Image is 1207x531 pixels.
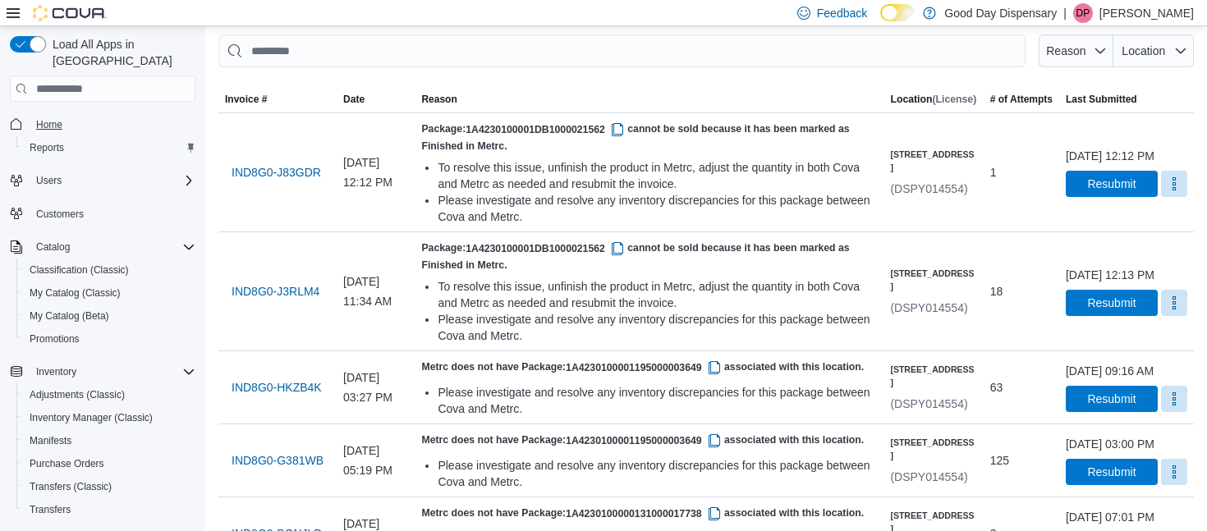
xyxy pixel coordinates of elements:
button: Reason [1039,34,1113,67]
button: Users [3,169,202,192]
span: 1A4230100001195000003649 [566,435,724,446]
span: Location (License) [890,93,976,106]
h6: [STREET_ADDRESS] [890,363,976,389]
span: Date [343,93,365,106]
span: Feedback [817,5,867,21]
span: IND8G0-J3RLM4 [232,283,319,300]
span: 18 [990,282,1003,301]
button: IND8G0-J3RLM4 [225,275,326,308]
button: IND8G0-G381WB [225,444,330,477]
span: Manifests [30,434,71,447]
a: Classification (Classic) [23,260,135,280]
div: [DATE] 11:34 AM [337,265,415,318]
div: To resolve this issue, unfinish the product in Metrc, adjust the quantity in both Cova and Metrc ... [438,159,877,192]
button: Inventory [30,362,83,382]
a: Home [30,115,69,135]
a: Inventory Manager (Classic) [23,408,159,428]
div: [DATE] 12:12 PM [337,146,415,199]
span: Reason [421,93,457,106]
a: Customers [30,204,90,224]
button: Purchase Orders [16,452,202,475]
button: Reports [16,136,202,159]
span: Adjustments (Classic) [30,388,125,401]
span: Transfers [23,500,195,520]
h6: [STREET_ADDRESS] [890,148,976,174]
h5: Location [890,93,976,106]
span: (License) [932,94,976,105]
span: Inventory [36,365,76,378]
h5: Package: cannot be sold because it has been marked as Finished in Metrc. [421,120,877,153]
span: Users [36,174,62,187]
button: Customers [3,202,202,226]
button: Adjustments (Classic) [16,383,202,406]
div: [DATE] 03:00 PM [1066,436,1154,452]
span: Catalog [30,237,195,257]
button: Transfers [16,498,202,521]
span: IND8G0-J83GDR [232,164,321,181]
div: Please investigate and resolve any inventory discrepancies for this package between Cova and Metrc. [438,457,877,490]
span: Location [1122,44,1165,57]
button: Invoice # [218,86,337,112]
button: More [1161,459,1187,485]
span: My Catalog (Classic) [30,286,121,300]
a: Promotions [23,329,86,349]
button: IND8G0-J83GDR [225,156,328,189]
span: Transfers [30,503,71,516]
button: Users [30,171,68,190]
p: Good Day Dispensary [944,3,1057,23]
a: Manifests [23,431,78,451]
button: My Catalog (Classic) [16,282,202,304]
span: Purchase Orders [23,454,195,474]
button: My Catalog (Beta) [16,304,202,327]
a: Transfers (Classic) [23,477,118,497]
div: [DATE] 09:16 AM [1066,363,1154,379]
p: [PERSON_NAME] [1099,3,1194,23]
button: Inventory Manager (Classic) [16,406,202,429]
span: Inventory Manager (Classic) [30,411,153,424]
span: 125 [990,451,1009,470]
button: Resubmit [1066,290,1158,316]
div: Please investigate and resolve any inventory discrepancies for this package between Cova and Metrc. [438,384,877,417]
input: Dark Mode [880,4,915,21]
button: Promotions [16,327,202,350]
button: Manifests [16,429,202,452]
span: Promotions [30,332,80,346]
span: Resubmit [1087,295,1136,311]
h5: Metrc does not have Package: associated with this location. [421,431,877,451]
span: Resubmit [1087,176,1136,192]
span: 1 [990,163,997,182]
h5: Package: cannot be sold because it has been marked as Finished in Metrc. [421,239,877,272]
a: Purchase Orders [23,454,111,474]
span: Last Submitted [1066,93,1137,106]
span: 1A4230100001DB1000021562 [466,124,627,135]
span: Catalog [36,240,70,254]
span: (DSPY014554) [890,397,967,410]
button: Resubmit [1066,386,1158,412]
div: [DATE] 05:19 PM [337,434,415,487]
button: Date [337,86,415,112]
a: Transfers [23,500,77,520]
span: Reports [30,141,64,154]
span: Transfers (Classic) [23,477,195,497]
span: Adjustments (Classic) [23,385,195,405]
span: Customers [30,204,195,224]
div: [DATE] 12:13 PM [1066,267,1154,283]
button: Catalog [30,237,76,257]
div: Please investigate and resolve any inventory discrepancies for this package between Cova and Metrc. [438,311,877,344]
button: Catalog [3,236,202,259]
span: My Catalog (Beta) [30,309,109,323]
div: [DATE] 03:27 PM [337,361,415,414]
span: Resubmit [1087,464,1136,480]
input: This is a search bar. After typing your query, hit enter to filter the results lower in the page. [218,34,1026,67]
a: Reports [23,138,71,158]
div: Please investigate and resolve any inventory discrepancies for this package between Cova and Metrc. [438,192,877,225]
span: Inventory [30,362,195,382]
span: IND8G0-HKZB4K [232,379,322,396]
img: Cova [33,5,107,21]
h5: Metrc does not have Package: associated with this location. [421,358,877,378]
span: Invoice # [225,93,267,106]
a: My Catalog (Beta) [23,306,116,326]
span: 1A4230100000131000017738 [566,508,724,520]
span: Inventory Manager (Classic) [23,408,195,428]
button: Resubmit [1066,171,1158,197]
